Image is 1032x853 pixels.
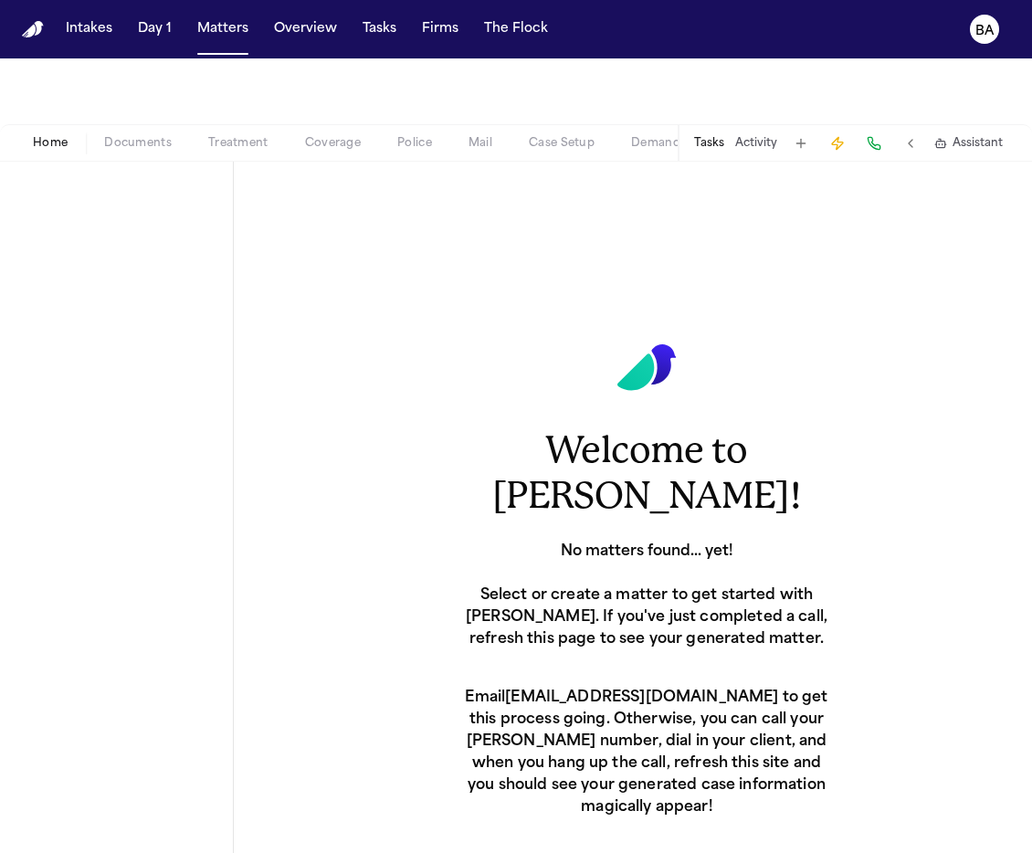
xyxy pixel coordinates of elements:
[477,13,555,46] button: The Flock
[22,21,44,38] img: Finch Logo
[33,136,68,151] span: Home
[735,136,777,151] button: Activity
[397,136,432,151] span: Police
[788,131,814,156] button: Add Task
[305,136,361,151] span: Coverage
[861,131,887,156] button: Make a Call
[953,136,1003,151] span: Assistant
[104,136,172,151] span: Documents
[464,427,829,519] h1: Welcome to [PERSON_NAME]!
[529,136,595,151] span: Case Setup
[825,131,850,156] button: Create Immediate Task
[355,13,404,46] button: Tasks
[208,136,269,151] span: Treatment
[58,13,120,46] button: Intakes
[22,21,44,38] a: Home
[505,690,778,705] a: [EMAIL_ADDRESS][DOMAIN_NAME]
[934,136,1003,151] button: Assistant
[415,13,466,46] button: Firms
[464,687,829,818] p: Email to get this process going. Otherwise, you can call your [PERSON_NAME] number, dial in your ...
[267,13,344,46] button: Overview
[131,13,179,46] button: Day 1
[190,13,256,46] button: Matters
[694,136,724,151] button: Tasks
[469,136,492,151] span: Mail
[631,136,680,151] span: Demand
[464,584,829,650] p: Select or create a matter to get started with [PERSON_NAME]. If you've just completed a call, ref...
[464,541,829,563] h3: No matters found... yet!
